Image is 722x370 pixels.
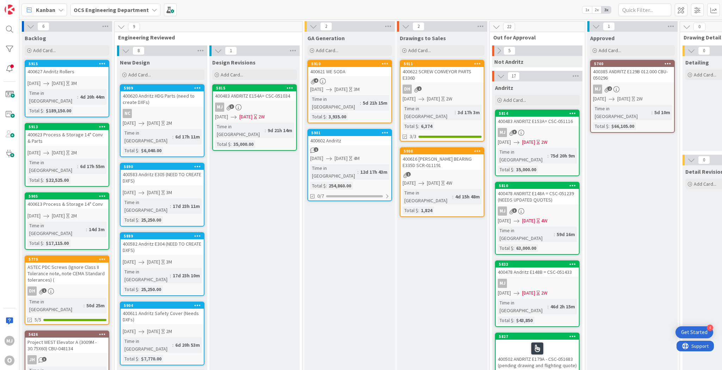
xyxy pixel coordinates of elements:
[400,147,484,217] a: 5908400616 [PERSON_NAME] BEARING E335D SCR-011191[DATE][DATE]4WTime in [GEOGRAPHIC_DATA]:4d 15h 4...
[514,316,534,324] div: $43,850
[85,302,106,309] div: 50d 25m
[310,113,326,121] div: Total $
[555,230,577,238] div: 59d 16m
[419,206,434,214] div: 1,824
[455,109,456,116] span: :
[266,127,294,134] div: 9d 21h 14m
[403,179,416,187] span: [DATE]
[27,80,41,87] span: [DATE]
[357,168,359,176] span: :
[36,6,55,14] span: Kanban
[453,193,482,201] div: 4d 15h 48m
[43,107,44,115] span: :
[52,80,65,87] span: [DATE]
[43,176,44,184] span: :
[418,206,419,214] span: :
[495,182,580,255] a: 5810400478 ANDRITZ E148A = CSC-051239 (NEEDS UPDATED QUOTES)MJ[DATE][DATE]4WTime in [GEOGRAPHIC_D...
[522,138,535,146] span: [DATE]
[308,130,391,136] div: 5901
[121,239,204,255] div: 400582 Andritz E304 (NEED TO CREATE DXFS)
[592,6,601,13] span: 2x
[78,93,106,101] div: 4d 20h 44m
[213,85,296,100] div: 5815400483 ANDRITZ E154A= CSC-051034
[77,93,78,101] span: :
[43,239,44,247] span: :
[27,176,43,184] div: Total $
[400,154,484,170] div: 400616 [PERSON_NAME] BEARING E335D SCR-011191
[400,148,484,170] div: 5908400616 [PERSON_NAME] BEARING E335D SCR-011191
[314,147,318,152] span: 1
[310,155,323,162] span: [DATE]
[503,97,526,103] span: Add Card...
[419,122,434,130] div: 6,374
[603,22,615,31] span: 1
[138,147,139,154] span: :
[496,333,579,340] div: 5827
[123,328,136,335] span: [DATE]
[499,183,579,188] div: 5810
[417,86,422,91] span: 1
[307,129,392,201] a: 5901400602 Andritz[DATE][DATE]4MTime in [GEOGRAPHIC_DATA]:12d 17h 43mTotal $:254,860.000/7
[124,86,204,91] div: 5909
[25,124,109,146] div: 5913400623 Process & Storage 14" Conv & Parts
[25,60,109,117] a: 5915400627 Andritz Rollers[DATE][DATE]3MTime in [GEOGRAPHIC_DATA]:4d 20h 44mTotal $:$189,150.00
[52,212,65,220] span: [DATE]
[513,244,514,252] span: :
[215,123,265,138] div: Time in [GEOGRAPHIC_DATA]
[311,130,391,135] div: 5901
[27,149,41,156] span: [DATE]
[121,164,204,170] div: 5890
[29,332,109,337] div: 5626
[42,357,47,362] span: 3
[361,99,389,107] div: 5d 21h 15m
[173,341,202,349] div: 6d 20h 53m
[25,256,109,284] div: 5779ASTEC PDC Screws (Ignore Class II Tolerance note, note CEMA Standard tolerances) (
[29,194,109,199] div: 5905
[400,61,484,67] div: 5911
[403,85,412,94] div: DH
[74,6,149,13] b: OCS Engineering Department
[147,119,160,127] span: [DATE]
[87,226,106,233] div: 14d 3m
[173,133,202,141] div: 6d 17h 11m
[27,107,43,115] div: Total $
[514,166,538,173] div: 35,000.00
[317,192,324,200] span: 0/7
[541,138,547,146] div: 2W
[123,355,138,363] div: Total $
[591,61,674,82] div: 5740400385 ANDRITZ E129B 012.000 CBU- 050296
[123,258,136,266] span: [DATE]
[213,103,296,112] div: MJ
[591,85,674,94] div: MJ
[456,109,482,116] div: 3d 17h 3m
[25,61,109,76] div: 5915400627 Andritz Rollers
[496,333,579,370] div: 5827400502 ANDRITZ E179A - CSC-051683 (pending drawing and flighting quote)
[498,279,507,288] div: MJ
[593,122,608,130] div: Total $
[446,179,452,187] div: 4W
[212,84,297,151] a: 5815400483 ANDRITZ E154A= CSC-051034MJ[DATE][DATE]2WTime in [GEOGRAPHIC_DATA]:9d 21h 14mTotal $:3...
[591,67,674,82] div: 400385 ANDRITZ E129B 012.000 CBU- 050296
[138,355,139,363] span: :
[707,325,713,331] div: 4
[499,262,579,267] div: 5833
[27,298,84,313] div: Time in [GEOGRAPHIC_DATA]
[498,244,513,252] div: Total $
[547,152,549,160] span: :
[124,234,204,239] div: 5889
[541,217,547,224] div: 4W
[139,216,163,224] div: 25,250.00
[427,95,440,103] span: [DATE]
[147,258,160,266] span: [DATE]
[493,34,576,41] span: Out for Approval
[310,164,357,180] div: Time in [GEOGRAPHIC_DATA]
[549,303,577,310] div: 46d 2h 15m
[406,172,411,177] span: 1
[86,226,87,233] span: :
[170,202,171,210] span: :
[607,86,612,91] span: 2
[617,95,630,103] span: [DATE]
[171,272,202,279] div: 17d 23h 10m
[653,109,672,116] div: 5d 10m
[601,6,611,13] span: 3x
